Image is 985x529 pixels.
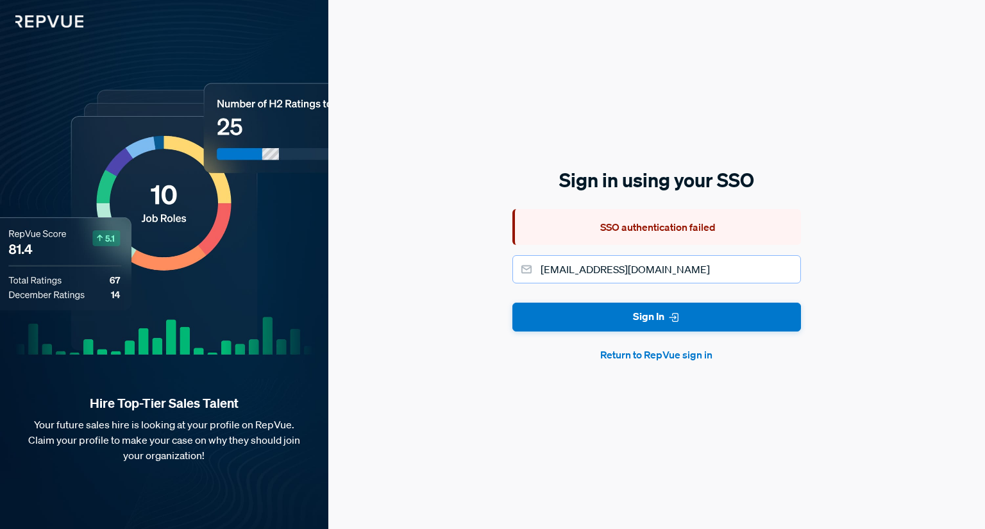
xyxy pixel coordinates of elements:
input: Email address [512,255,801,283]
button: Sign In [512,303,801,332]
div: SSO authentication failed [512,209,801,245]
h5: Sign in using your SSO [512,167,801,194]
p: Your future sales hire is looking at your profile on RepVue. Claim your profile to make your case... [21,417,308,463]
button: Return to RepVue sign in [512,347,801,362]
strong: Hire Top-Tier Sales Talent [21,395,308,412]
